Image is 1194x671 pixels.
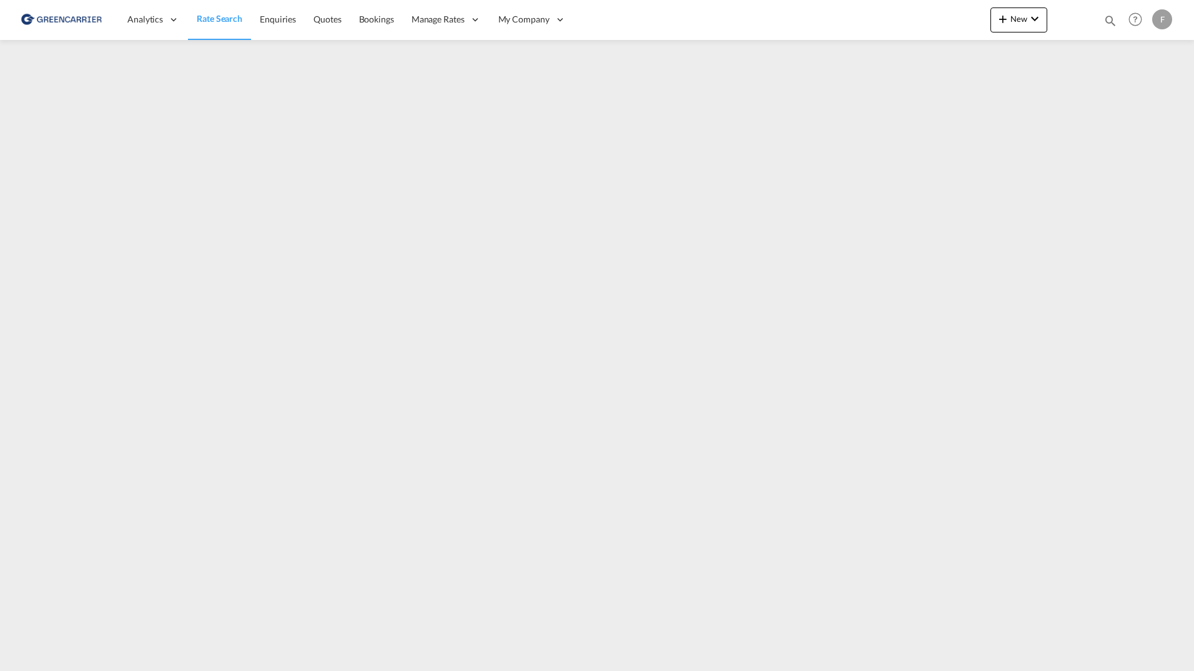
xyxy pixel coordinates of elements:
[498,13,550,26] span: My Company
[359,14,394,24] span: Bookings
[1152,9,1172,29] div: F
[995,14,1042,24] span: New
[995,11,1010,26] md-icon: icon-plus 400-fg
[1103,14,1117,32] div: icon-magnify
[260,14,296,24] span: Enquiries
[1125,9,1152,31] div: Help
[313,14,341,24] span: Quotes
[1103,14,1117,27] md-icon: icon-magnify
[197,13,242,24] span: Rate Search
[412,13,465,26] span: Manage Rates
[990,7,1047,32] button: icon-plus 400-fgNewicon-chevron-down
[1125,9,1146,30] span: Help
[1027,11,1042,26] md-icon: icon-chevron-down
[19,6,103,34] img: b0b18ec08afe11efb1d4932555f5f09d.png
[127,13,163,26] span: Analytics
